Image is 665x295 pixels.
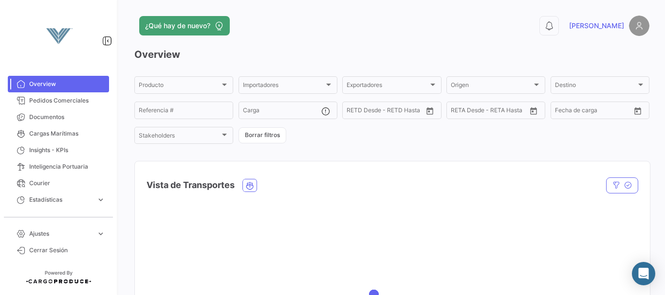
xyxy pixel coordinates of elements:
[629,16,649,36] img: placeholder-user.png
[145,21,210,31] span: ¿Qué hay de nuevo?
[347,83,428,90] span: Exportadores
[630,104,645,118] button: Open calendar
[451,83,532,90] span: Origen
[29,113,105,121] span: Documentos
[555,83,636,90] span: Destino
[29,179,105,188] span: Courier
[139,134,220,140] span: Stakeholders
[239,127,286,143] button: Borrar filtros
[347,108,364,115] input: Desde
[8,92,109,109] a: Pedidos Comerciales
[34,12,83,60] img: vanguard-logo.png
[371,108,407,115] input: Hasta
[555,108,573,115] input: Desde
[96,229,105,238] span: expand_more
[29,129,105,138] span: Cargas Marítimas
[139,16,230,35] button: ¿Qué hay de nuevo?
[29,195,92,204] span: Estadísticas
[139,83,220,90] span: Producto
[526,104,541,118] button: Open calendar
[29,80,105,88] span: Overview
[579,108,615,115] input: Hasta
[451,108,468,115] input: Desde
[8,175,109,191] a: Courier
[147,178,235,192] h4: Vista de Transportes
[96,195,105,204] span: expand_more
[569,21,624,31] span: [PERSON_NAME]
[29,96,105,105] span: Pedidos Comerciales
[423,104,437,118] button: Open calendar
[29,229,92,238] span: Ajustes
[134,48,649,61] h3: Overview
[29,246,105,255] span: Cerrar Sesión
[475,108,511,115] input: Hasta
[8,158,109,175] a: Inteligencia Portuaria
[8,125,109,142] a: Cargas Marítimas
[243,179,257,191] button: Ocean
[29,146,105,155] span: Insights - KPIs
[8,142,109,158] a: Insights - KPIs
[8,76,109,92] a: Overview
[8,109,109,125] a: Documentos
[243,83,324,90] span: Importadores
[632,262,655,285] div: Abrir Intercom Messenger
[29,162,105,171] span: Inteligencia Portuaria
